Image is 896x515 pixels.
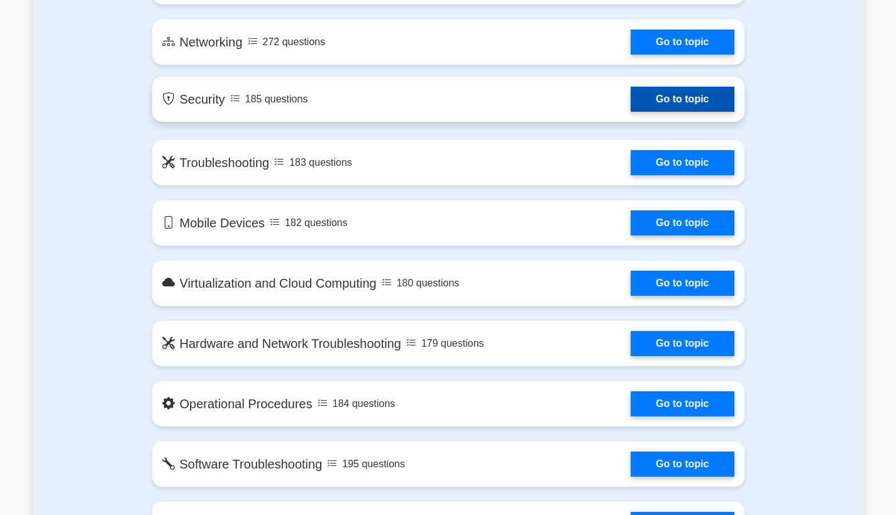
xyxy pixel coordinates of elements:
a: Go to topic [631,271,734,296]
a: Go to topic [631,391,734,416]
a: Go to topic [631,87,734,112]
a: Go to topic [631,30,734,55]
a: Go to topic [631,331,734,356]
a: Go to topic [631,210,734,236]
a: Go to topic [631,150,734,175]
a: Go to topic [631,452,734,477]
